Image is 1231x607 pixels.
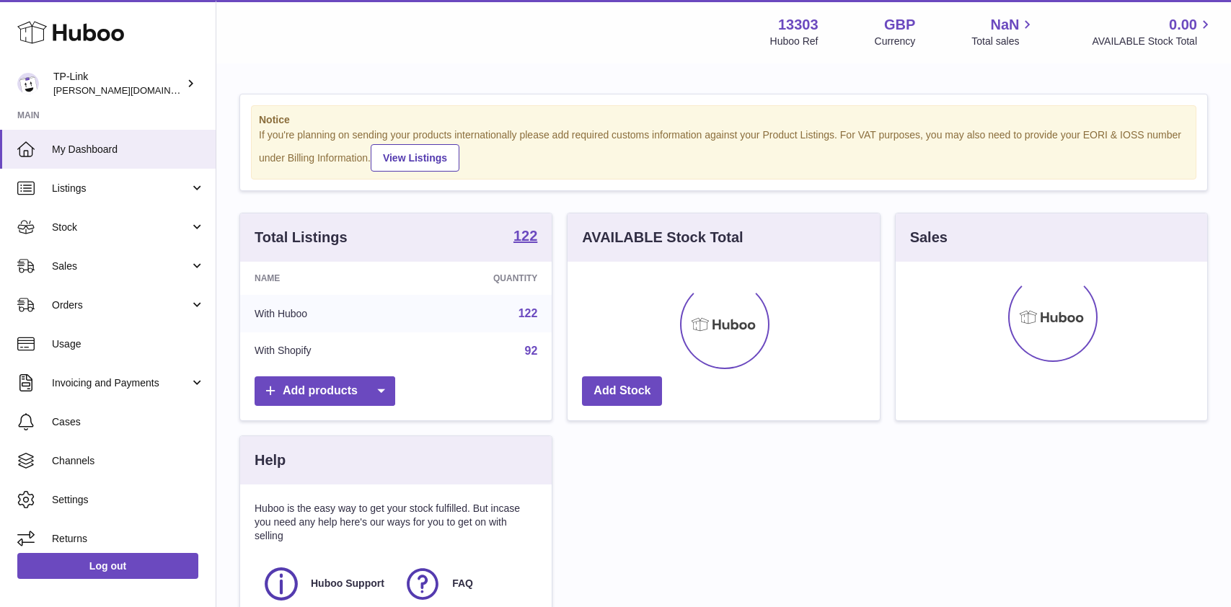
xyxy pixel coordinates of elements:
[525,345,538,357] a: 92
[311,577,384,590] span: Huboo Support
[1169,15,1197,35] span: 0.00
[52,337,205,351] span: Usage
[17,73,39,94] img: susie.li@tp-link.com
[1092,35,1214,48] span: AVAILABLE Stock Total
[52,376,190,390] span: Invoicing and Payments
[884,15,915,35] strong: GBP
[770,35,819,48] div: Huboo Ref
[52,493,205,507] span: Settings
[513,229,537,246] a: 122
[262,564,389,603] a: Huboo Support
[1092,15,1214,48] a: 0.00 AVAILABLE Stock Total
[259,113,1188,127] strong: Notice
[403,564,530,603] a: FAQ
[259,128,1188,172] div: If you're planning on sending your products internationally please add required customs informati...
[52,532,205,546] span: Returns
[582,376,662,406] a: Add Stock
[513,229,537,243] strong: 122
[971,35,1036,48] span: Total sales
[778,15,819,35] strong: 13303
[52,221,190,234] span: Stock
[52,182,190,195] span: Listings
[52,415,205,429] span: Cases
[52,298,190,312] span: Orders
[255,228,348,247] h3: Total Listings
[255,376,395,406] a: Add products
[52,454,205,468] span: Channels
[240,295,408,332] td: With Huboo
[240,332,408,370] td: With Shopify
[255,451,286,470] h3: Help
[53,70,183,97] div: TP-Link
[875,35,916,48] div: Currency
[371,144,459,172] a: View Listings
[408,262,552,295] th: Quantity
[971,15,1036,48] a: NaN Total sales
[452,577,473,590] span: FAQ
[52,143,205,156] span: My Dashboard
[255,502,537,543] p: Huboo is the easy way to get your stock fulfilled. But incase you need any help here's our ways f...
[990,15,1019,35] span: NaN
[52,260,190,273] span: Sales
[910,228,948,247] h3: Sales
[519,307,538,319] a: 122
[17,553,198,579] a: Log out
[240,262,408,295] th: Name
[582,228,743,247] h3: AVAILABLE Stock Total
[53,84,364,96] span: [PERSON_NAME][DOMAIN_NAME][EMAIL_ADDRESS][DOMAIN_NAME]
